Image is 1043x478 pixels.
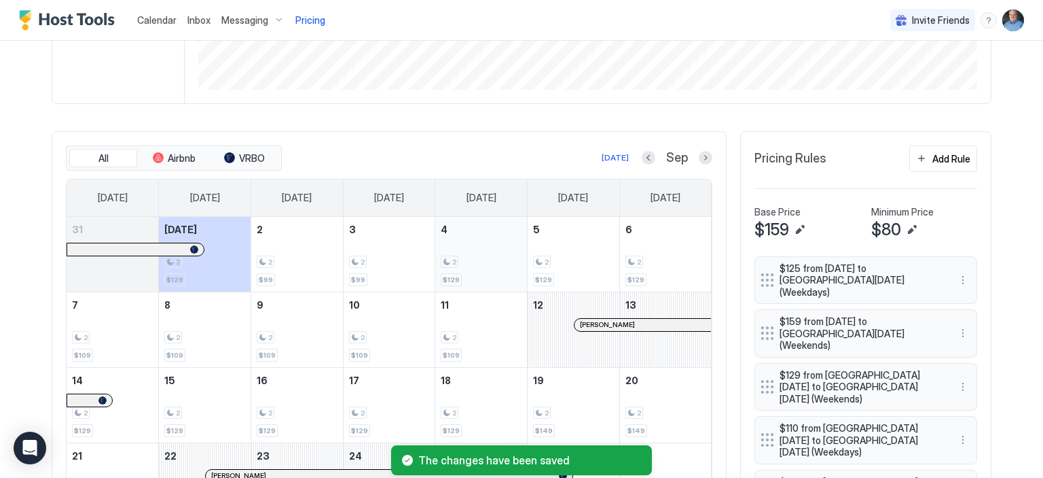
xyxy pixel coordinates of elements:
[955,379,971,395] button: More options
[452,258,456,267] span: 2
[452,333,456,342] span: 2
[251,292,343,318] a: September 9, 2025
[904,222,920,238] button: Edit
[955,325,971,341] button: More options
[84,409,88,417] span: 2
[14,432,46,464] div: Open Intercom Messenger
[600,150,631,166] button: [DATE]
[137,14,177,26] span: Calendar
[528,367,620,443] td: September 19, 2025
[282,192,312,204] span: [DATE]
[441,224,447,235] span: 4
[159,292,251,318] a: September 8, 2025
[443,351,460,360] span: $109
[343,367,435,443] td: September 17, 2025
[74,426,91,435] span: $129
[67,217,158,242] a: August 31, 2025
[259,351,276,360] span: $109
[619,367,712,443] td: September 20, 2025
[443,275,460,284] span: $129
[528,292,620,367] td: September 12, 2025
[932,152,970,166] div: Add Rule
[754,220,789,240] span: $159
[699,151,712,165] button: Next month
[344,292,435,318] a: September 10, 2025
[166,275,183,284] span: $129
[627,275,644,284] span: $129
[627,426,645,435] span: $149
[620,368,712,393] a: September 20, 2025
[528,217,620,292] td: September 5, 2025
[159,292,251,367] td: September 8, 2025
[620,217,712,242] a: September 6, 2025
[257,224,263,235] span: 2
[251,292,343,367] td: September 9, 2025
[72,375,83,386] span: 14
[176,409,180,417] span: 2
[435,217,527,242] a: September 4, 2025
[545,180,602,216] a: Friday
[259,275,273,284] span: $99
[871,220,901,240] span: $80
[211,149,278,168] button: VRBO
[625,224,632,235] span: 6
[642,151,655,165] button: Previous month
[176,333,180,342] span: 2
[955,272,971,288] button: More options
[67,367,159,443] td: September 14, 2025
[435,368,527,393] a: September 18, 2025
[637,180,694,216] a: Saturday
[268,258,272,267] span: 2
[981,12,997,29] div: menu
[955,379,971,395] div: menu
[251,217,343,242] a: September 2, 2025
[666,150,688,166] span: Sep
[441,375,451,386] span: 18
[239,152,265,165] span: VRBO
[361,180,418,216] a: Wednesday
[349,299,360,311] span: 10
[535,275,552,284] span: $129
[625,375,638,386] span: 20
[159,367,251,443] td: September 15, 2025
[344,217,435,242] a: September 3, 2025
[72,299,78,311] span: 7
[74,351,91,360] span: $109
[452,409,456,417] span: 2
[159,217,251,242] a: September 1, 2025
[435,217,528,292] td: September 4, 2025
[164,375,175,386] span: 15
[780,422,941,458] span: $110 from [GEOGRAPHIC_DATA][DATE] to [GEOGRAPHIC_DATA][DATE] (Weekdays)
[190,192,220,204] span: [DATE]
[164,224,197,235] span: [DATE]
[533,375,544,386] span: 19
[441,299,449,311] span: 11
[351,426,368,435] span: $129
[754,151,826,167] span: Pricing Rules
[268,180,325,216] a: Tuesday
[792,222,808,238] button: Edit
[259,426,276,435] span: $129
[361,409,365,417] span: 2
[344,368,435,393] a: September 17, 2025
[351,351,368,360] span: $109
[909,146,977,172] button: Add Rule
[418,454,641,467] span: The changes have been saved
[66,146,282,171] div: tab-group
[159,368,251,393] a: September 15, 2025
[84,333,88,342] span: 2
[955,272,971,288] div: menu
[257,299,263,311] span: 9
[19,10,121,31] div: Host Tools Logo
[1002,10,1024,31] div: User profile
[361,258,365,267] span: 2
[343,217,435,292] td: September 3, 2025
[580,320,706,329] div: [PERSON_NAME]
[528,292,619,318] a: September 12, 2025
[435,292,528,367] td: September 11, 2025
[533,299,543,311] span: 12
[176,258,180,267] span: 2
[435,292,527,318] a: September 11, 2025
[528,368,619,393] a: September 19, 2025
[72,224,83,235] span: 31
